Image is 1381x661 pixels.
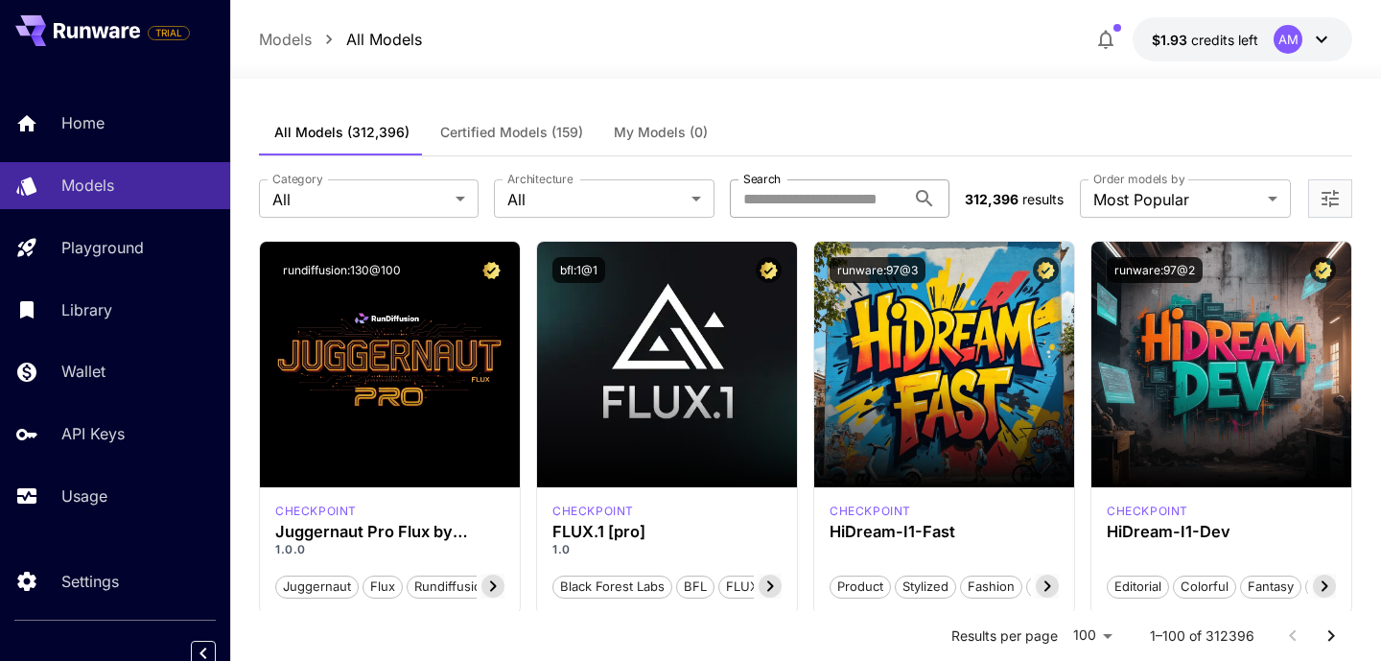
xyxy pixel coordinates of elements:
button: Colorful [1173,574,1236,599]
span: rundiffusion [408,578,496,597]
span: BFL [677,578,714,597]
div: 100 [1065,622,1119,649]
span: Add your payment card to enable full platform functionality. [148,21,190,44]
label: Architecture [507,171,573,187]
span: Stylized [896,578,955,597]
button: runware:97@2 [1107,257,1203,283]
div: HiDream Dev [1107,503,1188,520]
p: Library [61,298,112,321]
p: 1.0.0 [275,541,504,558]
span: Realistic [1027,578,1088,597]
button: Black Forest Labs [552,574,672,599]
button: Fantasy [1240,574,1301,599]
p: Home [61,111,105,134]
button: rundiffusion:130@100 [275,257,409,283]
button: runware:97@3 [830,257,925,283]
button: bfl:1@1 [552,257,605,283]
nav: breadcrumb [259,28,422,51]
p: Settings [61,570,119,593]
span: All [272,188,448,211]
p: Models [61,174,114,197]
label: Order models by [1093,171,1184,187]
p: checkpoint [1107,503,1188,520]
button: Certified Model – Vetted for best performance and includes a commercial license. [479,257,504,283]
div: AM [1274,25,1302,54]
span: Fashion [961,578,1021,597]
h3: HiDream-I1-Dev [1107,523,1336,541]
span: TRIAL [149,26,189,40]
span: flux [363,578,402,597]
span: results [1022,191,1064,207]
span: 312,396 [965,191,1018,207]
button: Stylized [895,574,956,599]
button: Certified Model – Vetted for best performance and includes a commercial license. [1310,257,1336,283]
span: $1.93 [1152,32,1191,48]
button: FLUX.1 [pro] [718,574,808,599]
span: Black Forest Labs [553,578,671,597]
p: 1.0 [552,541,782,558]
p: checkpoint [552,503,634,520]
p: Playground [61,236,144,259]
span: All Models (312,396) [274,124,410,141]
button: Go to next page [1312,617,1350,655]
h3: FLUX.1 [pro] [552,523,782,541]
span: Editorial [1108,578,1168,597]
div: HiDream Fast [830,503,911,520]
button: Product [830,574,891,599]
p: checkpoint [275,503,357,520]
p: Results per page [951,626,1058,646]
div: fluxpro [552,503,634,520]
span: Fantasy [1241,578,1300,597]
h3: Juggernaut Pro Flux by RunDiffusion [275,523,504,541]
p: Wallet [61,360,105,383]
button: Editorial [1107,574,1169,599]
span: Colorful [1174,578,1235,597]
span: FLUX.1 [pro] [719,578,807,597]
button: Fashion [960,574,1022,599]
p: API Keys [61,422,125,445]
a: Models [259,28,312,51]
button: BFL [676,574,714,599]
button: Realistic [1026,574,1089,599]
span: My Models (0) [614,124,708,141]
p: checkpoint [830,503,911,520]
button: juggernaut [275,574,359,599]
div: FLUX.1 D [275,503,357,520]
span: juggernaut [276,578,358,597]
button: Open more filters [1319,187,1342,211]
label: Category [272,171,323,187]
a: All Models [346,28,422,51]
span: All [507,188,683,211]
h3: HiDream-I1-Fast [830,523,1059,541]
div: $1.9254 [1152,30,1258,50]
span: Certified Models (159) [440,124,583,141]
button: flux [363,574,403,599]
label: Search [743,171,781,187]
span: credits left [1191,32,1258,48]
button: Certified Model – Vetted for best performance and includes a commercial license. [756,257,782,283]
button: rundiffusion [407,574,497,599]
span: Most Popular [1093,188,1260,211]
button: $1.9254AM [1133,17,1352,61]
span: Product [831,578,890,597]
p: Usage [61,484,107,508]
button: Certified Model – Vetted for best performance and includes a commercial license. [1033,257,1059,283]
p: 1–100 of 312396 [1150,626,1254,646]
